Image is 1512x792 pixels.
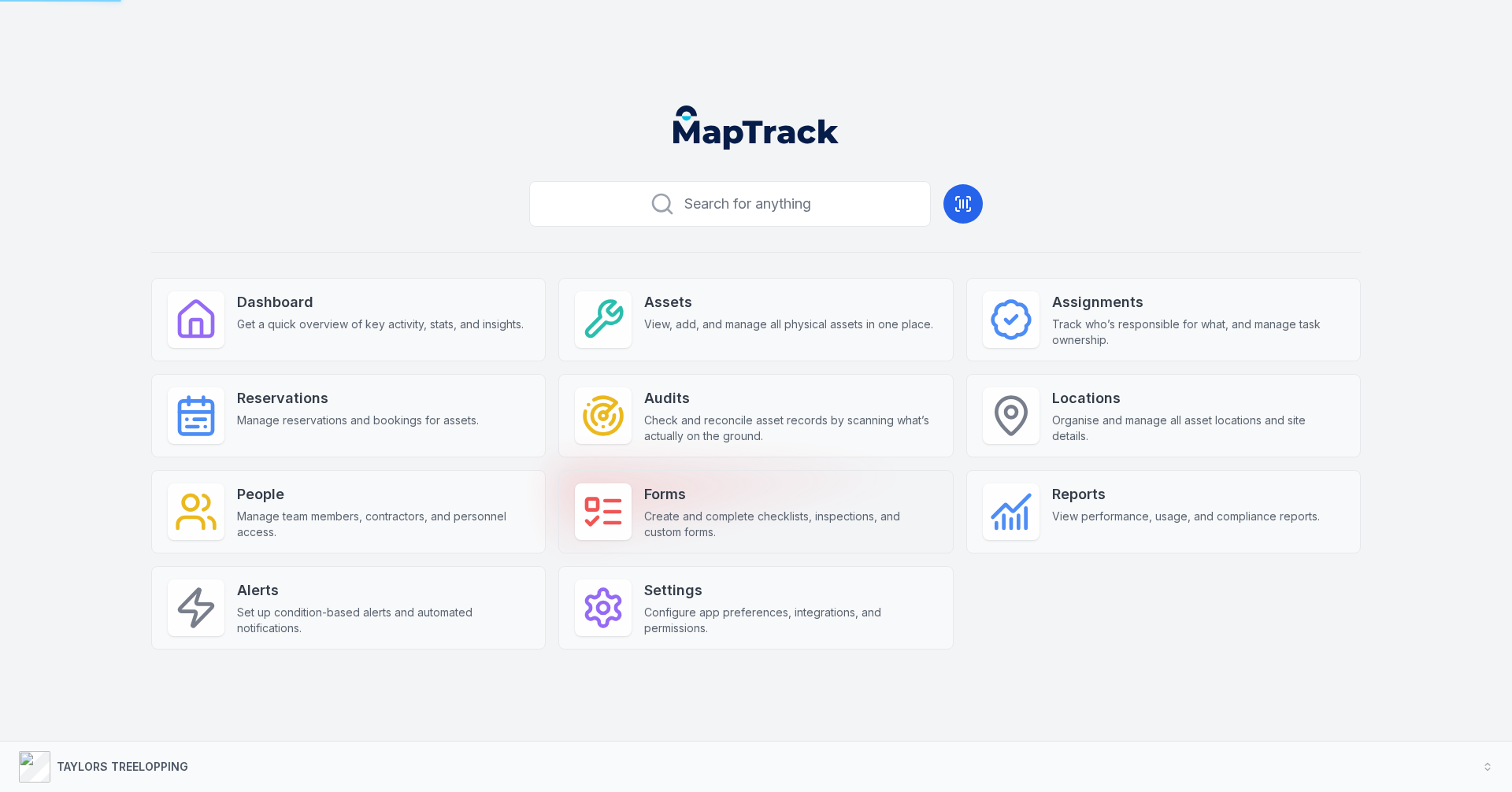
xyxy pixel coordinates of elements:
[237,316,524,332] span: Get a quick overview of key activity, stats, and insights.
[151,566,546,650] a: AlertsSet up condition-based alerts and automated notifications.
[237,509,529,540] span: Manage team members, contractors, and personnel access.
[648,105,864,150] nav: Global
[237,413,479,428] span: Manage reservations and bookings for assets.
[237,605,529,636] span: Set up condition-based alerts and automated notifications.
[1052,387,1344,409] strong: Locations
[966,278,1361,361] a: AssignmentsTrack who’s responsible for what, and manage task ownership.
[644,483,936,505] strong: Forms
[1052,509,1320,524] span: View performance, usage, and compliance reports.
[151,374,546,457] a: ReservationsManage reservations and bookings for assets.
[529,181,931,227] button: Search for anything
[1052,316,1344,348] span: Track who’s responsible for what, and manage task ownership.
[558,278,953,361] a: AssetsView, add, and manage all physical assets in one place.
[1052,483,1320,505] strong: Reports
[644,387,936,409] strong: Audits
[558,566,953,650] a: SettingsConfigure app preferences, integrations, and permissions.
[151,278,546,361] a: DashboardGet a quick overview of key activity, stats, and insights.
[644,605,936,636] span: Configure app preferences, integrations, and permissions.
[966,374,1361,457] a: LocationsOrganise and manage all asset locations and site details.
[684,193,811,215] span: Search for anything
[966,470,1361,553] a: ReportsView performance, usage, and compliance reports.
[644,291,933,313] strong: Assets
[237,387,479,409] strong: Reservations
[151,470,546,553] a: PeopleManage team members, contractors, and personnel access.
[644,579,936,601] strong: Settings
[57,760,188,773] strong: TAYLORS TREELOPPING
[644,509,936,540] span: Create and complete checklists, inspections, and custom forms.
[558,374,953,457] a: AuditsCheck and reconcile asset records by scanning what’s actually on the ground.
[237,579,529,601] strong: Alerts
[644,413,936,444] span: Check and reconcile asset records by scanning what’s actually on the ground.
[1052,413,1344,444] span: Organise and manage all asset locations and site details.
[558,470,953,553] a: FormsCreate and complete checklists, inspections, and custom forms.
[237,483,529,505] strong: People
[644,316,933,332] span: View, add, and manage all physical assets in one place.
[237,291,524,313] strong: Dashboard
[1052,291,1344,313] strong: Assignments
